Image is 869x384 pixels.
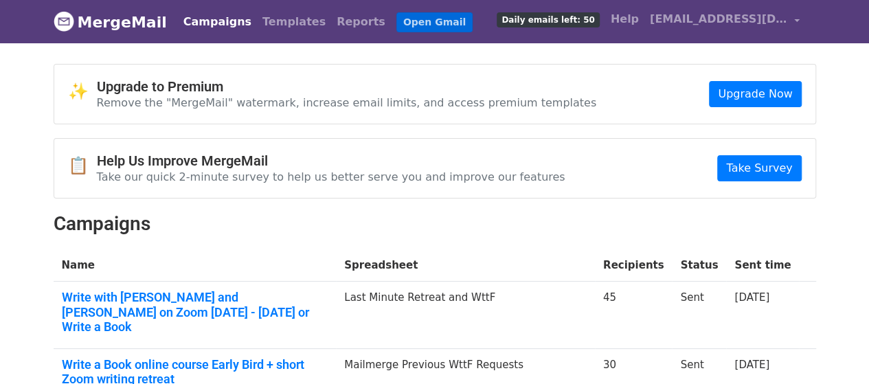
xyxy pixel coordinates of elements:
span: [EMAIL_ADDRESS][DOMAIN_NAME] [650,11,787,27]
a: MergeMail [54,8,167,36]
th: Recipients [595,249,673,282]
a: Help [605,5,644,33]
span: Daily emails left: 50 [497,12,599,27]
iframe: Chat Widget [800,318,869,384]
h2: Campaigns [54,212,816,236]
a: Upgrade Now [709,81,801,107]
img: MergeMail logo [54,11,74,32]
td: Last Minute Retreat and WttF [336,282,595,349]
a: [DATE] [734,359,769,371]
span: ✨ [68,82,97,102]
a: Open Gmail [396,12,473,32]
th: Status [672,249,726,282]
a: Daily emails left: 50 [491,5,605,33]
h4: Upgrade to Premium [97,78,597,95]
th: Spreadsheet [336,249,595,282]
a: Write with [PERSON_NAME] and [PERSON_NAME] on Zoom [DATE] - [DATE] or Write a Book [62,290,328,335]
a: Reports [331,8,391,36]
th: Sent time [726,249,799,282]
a: [EMAIL_ADDRESS][DOMAIN_NAME] [644,5,805,38]
td: 45 [595,282,673,349]
a: [DATE] [734,291,769,304]
a: Templates [257,8,331,36]
p: Take our quick 2-minute survey to help us better serve you and improve our features [97,170,565,184]
th: Name [54,249,337,282]
a: Take Survey [717,155,801,181]
p: Remove the "MergeMail" watermark, increase email limits, and access premium templates [97,95,597,110]
td: Sent [672,282,726,349]
h4: Help Us Improve MergeMail [97,153,565,169]
span: 📋 [68,156,97,176]
a: Campaigns [178,8,257,36]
